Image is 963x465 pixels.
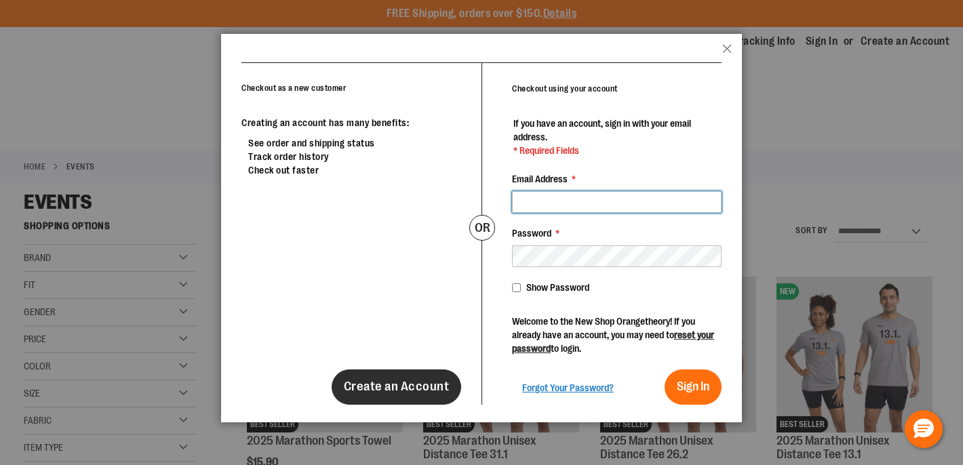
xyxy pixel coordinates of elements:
[469,215,495,241] div: or
[241,83,346,93] strong: Checkout as a new customer
[512,329,714,354] a: reset your password
[513,118,691,142] span: If you have an account, sign in with your email address.
[512,315,722,355] p: Welcome to the New Shop Orangetheory! If you already have an account, you may need to to login.
[512,174,568,184] span: Email Address
[248,136,461,150] li: See order and shipping status
[905,410,943,448] button: Hello, have a question? Let’s chat.
[665,369,722,405] button: Sign In
[332,369,462,405] a: Create an Account
[526,282,589,293] span: Show Password
[248,163,461,177] li: Check out faster
[522,381,614,395] a: Forgot Your Password?
[241,116,461,129] p: Creating an account has many benefits:
[248,150,461,163] li: Track order history
[522,382,614,393] span: Forgot Your Password?
[677,380,709,393] span: Sign In
[512,84,618,94] strong: Checkout using your account
[344,379,450,394] span: Create an Account
[512,228,551,239] span: Password
[513,144,720,157] span: * Required Fields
